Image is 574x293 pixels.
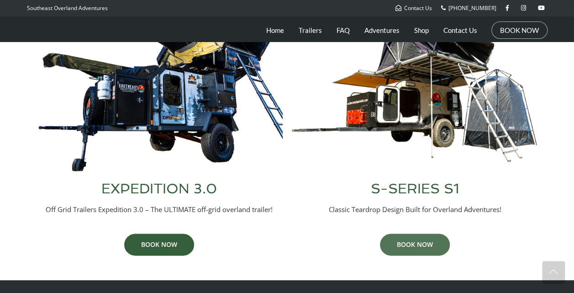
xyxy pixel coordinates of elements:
[337,19,350,42] a: FAQ
[404,4,432,12] span: Contact Us
[443,19,477,42] a: Contact Us
[500,26,539,35] a: BOOK NOW
[380,234,450,256] a: BOOK NOW
[299,19,322,42] a: Trailers
[27,2,108,14] p: Southeast Overland Adventures
[36,5,283,173] img: Off Grid Trailers Expedition 3.0 Overland Trailer Full Setup
[36,182,283,196] h3: EXPEDITION 3.0
[448,4,496,12] span: [PHONE_NUMBER]
[292,182,538,196] h3: S-SERIES S1
[36,205,283,214] p: Off Grid Trailers Expedition 3.0 – The ULTIMATE off-grid overland trailer!
[395,4,432,12] a: Contact Us
[441,4,496,12] a: [PHONE_NUMBER]
[266,19,284,42] a: Home
[364,19,400,42] a: Adventures
[124,234,194,256] a: BOOK NOW
[414,19,429,42] a: Shop
[292,5,538,173] img: Southeast Overland Adventures S-Series S1 Overland Trailer Full Setup
[292,205,538,214] p: Classic Teardrop Design Built for Overland Adventures!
